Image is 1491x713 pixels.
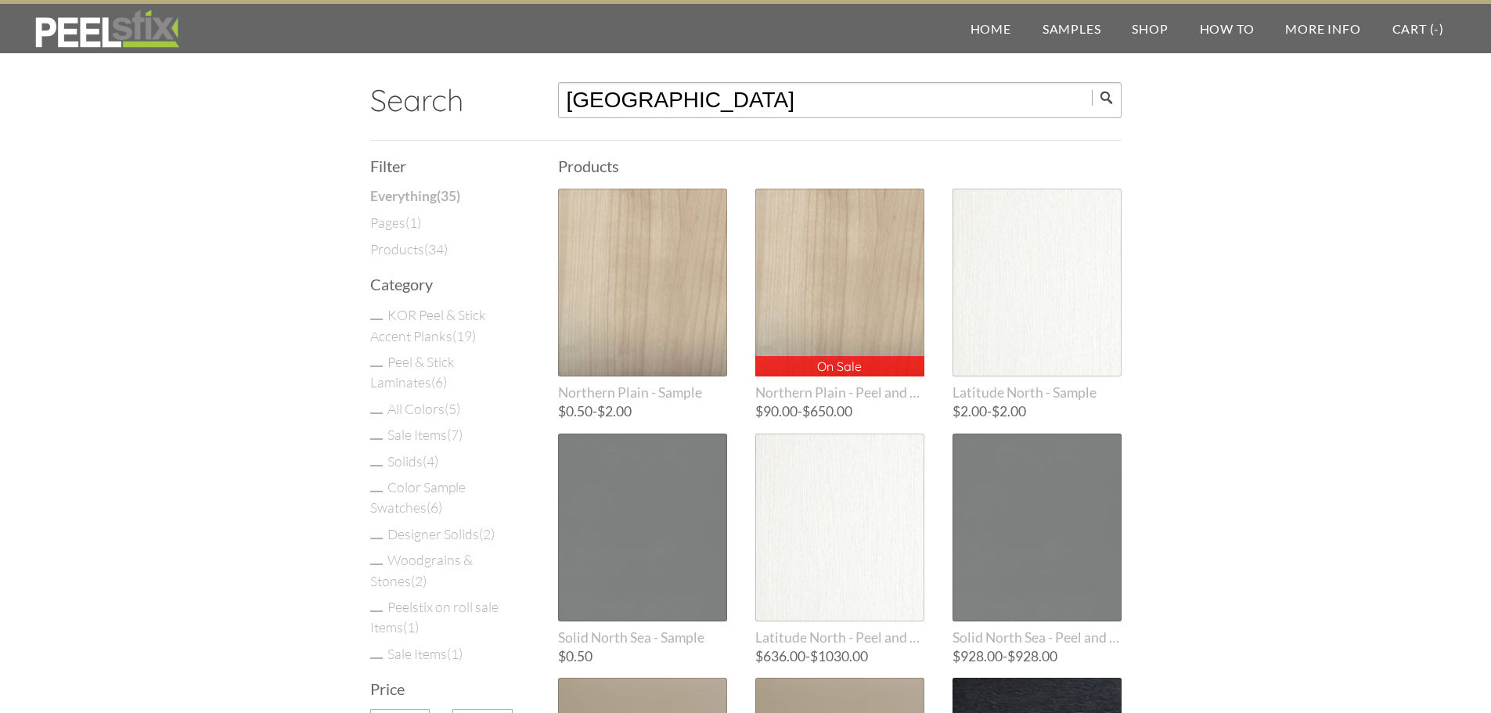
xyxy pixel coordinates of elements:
span: Northern Plain - Sample [558,384,727,401]
a: Latitude North - Sample [953,189,1122,401]
span: 2 [415,572,423,589]
input: Designer Solids(2) [370,538,383,539]
span: Latitude North - Sample [953,384,1122,401]
span: 5 [448,400,456,417]
a: Shop [1116,4,1183,53]
span: 6 [430,499,438,516]
a: Sale Items [387,426,463,443]
span: ( ) [403,618,419,636]
h2: Search [370,82,520,118]
input: All Colors(5) [370,412,383,414]
a: Designer Solids [387,525,495,542]
input: Solids(4) [370,465,383,466]
img: REFACE SUPPLIES [31,9,182,49]
a: Solid North Sea - Peel and Stick [953,434,1122,646]
a: Everything(35) [370,186,460,207]
span: 4 [427,452,434,470]
input: Sale Items(1) [370,657,383,659]
span: - [1434,21,1439,36]
span: $928.00 [953,648,1003,664]
span: - [953,650,1122,664]
span: Solid North Sea - Sample [558,629,727,646]
input: Woodgrains & Stones(2) [370,564,383,565]
h3: Category [370,276,520,292]
span: - [558,405,727,419]
span: $2.00 [597,403,632,420]
h3: Products [558,158,1122,174]
span: ( ) [447,426,463,443]
a: How To [1184,4,1270,53]
a: Home [955,4,1027,53]
a: Latitude North - Peel and Stick [755,434,924,646]
span: ( ) [431,373,447,391]
span: ( ) [427,499,442,516]
span: $636.00 [755,648,805,664]
span: $2.00 [992,403,1026,420]
span: Northern Plain - Peel and Stick [755,384,924,401]
span: 35 [441,188,456,204]
a: Samples [1027,4,1117,53]
h3: Filter [370,158,520,174]
a: KOR Peel & Stick Accent Planks [370,306,486,344]
a: Pages(1) [370,212,421,232]
span: Latitude North - Peel and Stick [755,629,924,646]
span: ( ) [405,214,421,231]
span: 1 [409,214,417,231]
input: Peel & Stick Laminates(6) [370,366,383,367]
span: ( ) [423,452,438,470]
a: On Sale Northern Plain - Peel and Stick [755,189,924,401]
span: ( ) [445,400,460,417]
input: Color Sample Swatches(6) [370,491,383,492]
span: 1 [451,645,459,662]
h3: Price [370,681,520,697]
a: Cart (-) [1377,4,1460,53]
span: ( ) [452,327,476,344]
a: All Colors [387,400,460,417]
span: 7 [451,426,459,443]
input: Submit [1092,90,1122,106]
span: 6 [435,373,443,391]
span: $928.00 [1007,648,1057,664]
span: $1030.00 [810,648,868,664]
a: Sale Items [387,645,463,662]
span: Solid North Sea - Peel and Stick [953,629,1122,646]
a: Solids [387,452,438,470]
a: Northern Plain - Sample [558,189,727,401]
span: $90.00 [755,403,798,420]
span: ( ) [479,525,495,542]
p: On Sale [755,356,924,376]
span: - [755,405,924,419]
span: ( ) [447,645,463,662]
a: Solid North Sea - Sample [558,434,727,646]
span: $0.50 [558,403,592,420]
a: Peelstix on roll sale Items [370,598,499,636]
span: 1 [407,618,415,636]
input: Sale Items(7) [370,438,383,440]
span: $2.00 [953,403,987,420]
span: 2 [483,525,491,542]
input: Peelstix on roll sale Items(1) [370,610,383,612]
span: 19 [456,327,472,344]
a: More Info [1270,4,1376,53]
span: - [755,650,924,664]
span: $0.50 [558,648,592,664]
span: $650.00 [802,403,852,420]
span: ( ) [424,240,448,257]
span: - [953,405,1122,419]
a: Products(34) [370,239,448,259]
span: ( ) [411,572,427,589]
a: Woodgrains & Stones [370,551,473,589]
input: KOR Peel & Stick Accent Planks(19) [370,319,383,320]
span: 34 [428,240,444,257]
a: Color Sample Swatches [370,478,466,516]
span: ( ) [437,188,460,204]
a: Peel & Stick Laminates [370,353,455,391]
